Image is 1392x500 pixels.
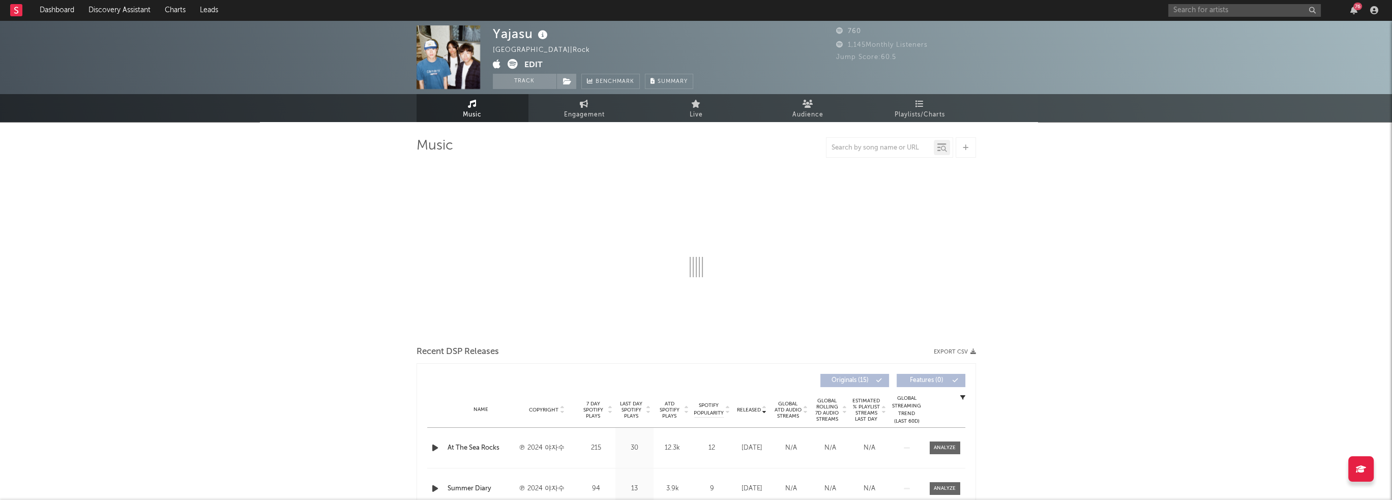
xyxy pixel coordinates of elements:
div: Yajasu [493,25,550,42]
div: 3.9k [656,484,689,494]
span: Global Rolling 7D Audio Streams [813,398,841,422]
div: ℗ 2024 야자수 [519,442,574,454]
button: Track [493,74,556,89]
div: 13 [618,484,651,494]
span: Playlists/Charts [895,109,945,121]
div: N/A [774,484,808,494]
button: 76 [1350,6,1357,14]
span: Released [737,407,761,413]
div: 9 [694,484,730,494]
span: Global ATD Audio Streams [774,401,802,419]
a: Benchmark [581,74,640,89]
div: 12.3k [656,443,689,453]
button: Export CSV [934,349,976,355]
button: Features(0) [897,374,965,387]
div: N/A [813,443,847,453]
a: Summer Diary [448,484,514,494]
a: At The Sea Rocks [448,443,514,453]
div: N/A [852,484,886,494]
div: Name [448,406,514,414]
span: 760 [836,28,861,35]
span: Jump Score: 60.5 [836,54,896,61]
a: Audience [752,94,864,122]
div: 30 [618,443,651,453]
div: 76 [1353,3,1362,10]
span: Copyright [529,407,558,413]
span: 7 Day Spotify Plays [580,401,607,419]
span: Live [690,109,703,121]
span: Music [463,109,482,121]
span: ATD Spotify Plays [656,401,683,419]
span: Recent DSP Releases [417,346,499,358]
div: ℗ 2024 야자수 [519,483,574,495]
a: Engagement [528,94,640,122]
div: 94 [580,484,613,494]
button: Summary [645,74,693,89]
span: Benchmark [596,76,634,88]
a: Live [640,94,752,122]
div: 215 [580,443,613,453]
span: Engagement [564,109,605,121]
input: Search for artists [1168,4,1321,17]
span: Spotify Popularity [694,402,724,417]
div: Global Streaming Trend (Last 60D) [892,395,922,425]
div: N/A [813,484,847,494]
div: N/A [774,443,808,453]
span: Originals ( 15 ) [827,377,874,384]
div: [DATE] [735,484,769,494]
a: Music [417,94,528,122]
div: [DATE] [735,443,769,453]
a: Playlists/Charts [864,94,976,122]
span: Last Day Spotify Plays [618,401,645,419]
span: Summary [658,79,688,84]
div: N/A [852,443,886,453]
span: Audience [792,109,823,121]
div: [GEOGRAPHIC_DATA] | Rock [493,44,602,56]
div: 12 [694,443,730,453]
input: Search by song name or URL [826,144,934,152]
span: Features ( 0 ) [903,377,950,384]
button: Edit [524,59,543,72]
span: Estimated % Playlist Streams Last Day [852,398,880,422]
span: 1,145 Monthly Listeners [836,42,928,48]
button: Originals(15) [820,374,889,387]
